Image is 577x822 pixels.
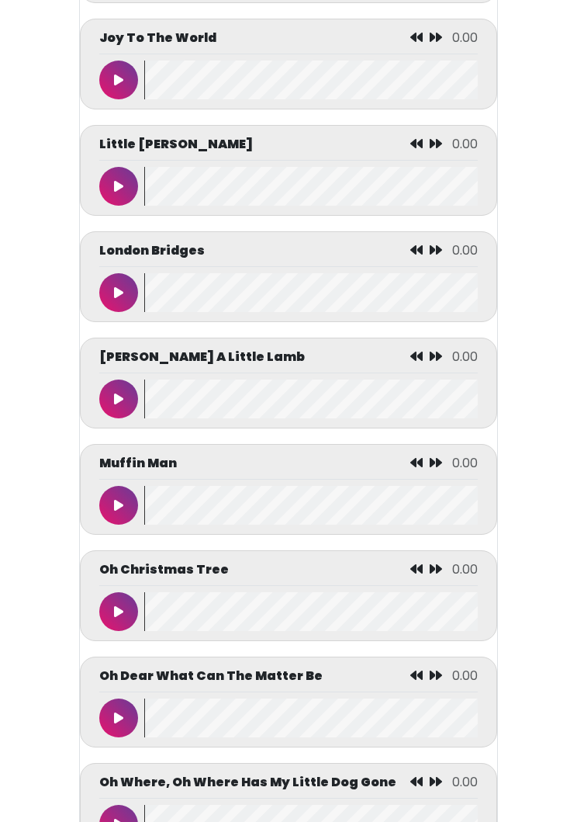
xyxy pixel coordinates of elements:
span: 0.00 [452,774,478,792]
p: Oh Where, Oh Where Has My Little Dog Gone [99,774,396,793]
span: 0.00 [452,668,478,685]
span: 0.00 [452,242,478,260]
p: Little [PERSON_NAME] [99,136,253,154]
span: 0.00 [452,561,478,579]
p: London Bridges [99,242,205,261]
p: Joy To The World [99,29,216,48]
span: 0.00 [452,349,478,366]
p: Oh Christmas Tree [99,561,229,580]
span: 0.00 [452,136,478,154]
span: 0.00 [452,29,478,47]
p: Muffin Man [99,455,177,473]
p: [PERSON_NAME] A Little Lamb [99,349,305,367]
span: 0.00 [452,455,478,473]
p: Oh Dear What Can The Matter Be [99,668,323,686]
